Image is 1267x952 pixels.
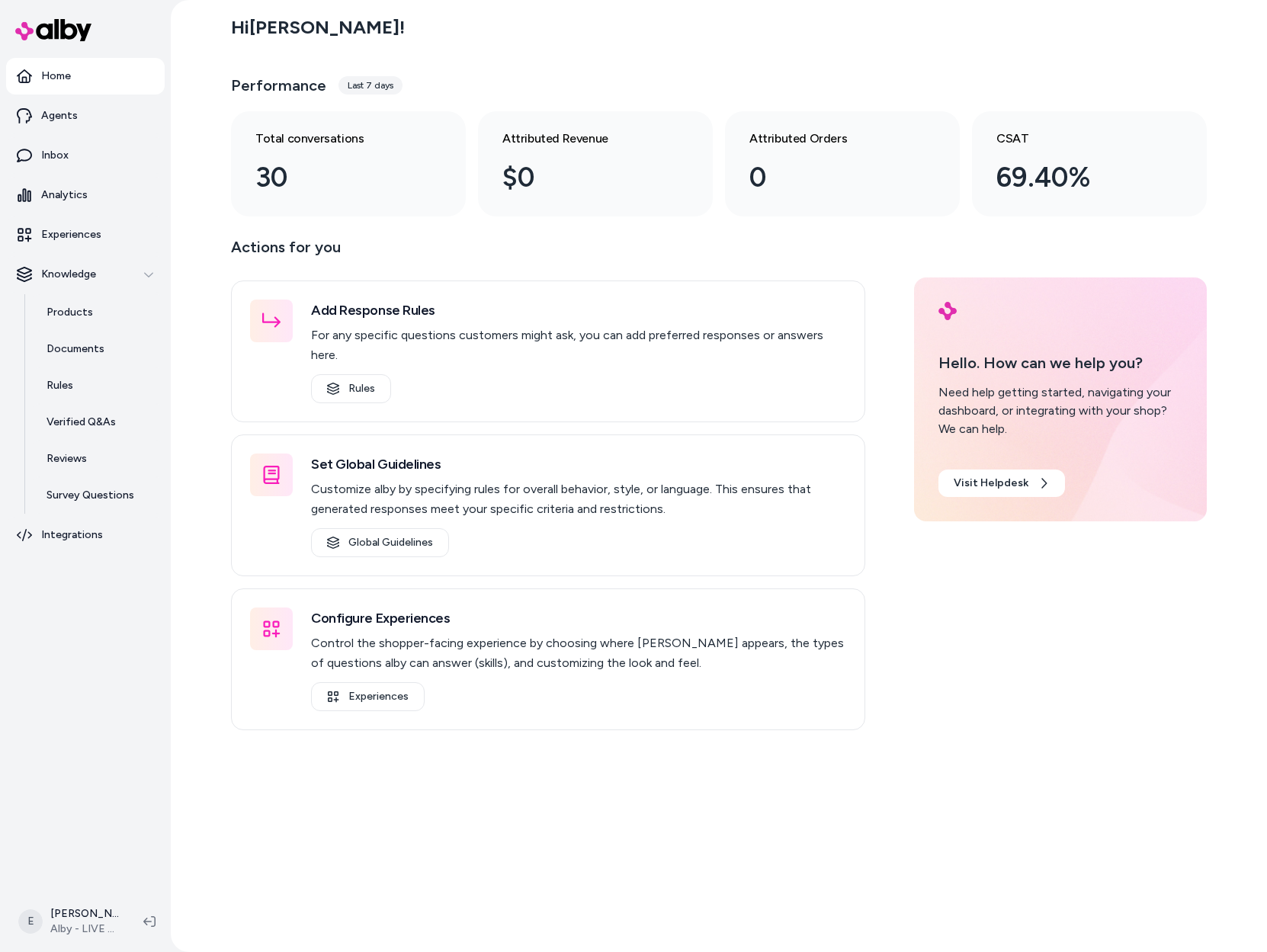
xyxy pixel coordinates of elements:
[478,111,713,216] a: Attributed Revenue $0
[972,111,1207,216] a: CSAT 69.40%
[41,188,88,203] p: Analytics
[50,922,119,937] span: Alby - LIVE on [DOMAIN_NAME]
[41,148,69,163] p: Inbox
[231,16,405,39] h2: Hi [PERSON_NAME] !
[6,58,165,95] a: Home
[338,76,403,95] div: Last 7 days
[938,351,1182,374] p: Hello. How can we help you?
[749,130,911,148] h3: Attributed Orders
[311,325,846,365] p: For any specific questions customers might ask, you can add preferred responses or answers here.
[41,69,71,84] p: Home
[6,517,165,553] a: Integrations
[231,235,865,271] p: Actions for you
[31,331,165,367] a: Documents
[255,157,417,198] div: 30
[311,479,846,519] p: Customize alby by specifying rules for overall behavior, style, or language. This ensures that ge...
[47,415,116,430] p: Verified Q&As
[311,528,449,557] a: Global Guidelines
[938,470,1065,497] a: Visit Helpdesk
[996,130,1158,148] h3: CSAT
[31,367,165,404] a: Rules
[311,633,846,673] p: Control the shopper-facing experience by choosing where [PERSON_NAME] appears, the types of quest...
[311,454,846,475] h3: Set Global Guidelines
[6,216,165,253] a: Experiences
[41,267,96,282] p: Knowledge
[6,256,165,293] button: Knowledge
[31,404,165,441] a: Verified Q&As
[311,374,391,403] a: Rules
[47,305,93,320] p: Products
[9,897,131,946] button: E[PERSON_NAME]Alby - LIVE on [DOMAIN_NAME]
[311,300,846,321] h3: Add Response Rules
[47,341,104,357] p: Documents
[41,227,101,242] p: Experiences
[255,130,417,148] h3: Total conversations
[41,108,78,123] p: Agents
[938,302,957,320] img: alby Logo
[31,477,165,514] a: Survey Questions
[231,111,466,216] a: Total conversations 30
[311,607,846,629] h3: Configure Experiences
[6,137,165,174] a: Inbox
[502,130,664,148] h3: Attributed Revenue
[311,682,425,711] a: Experiences
[749,157,911,198] div: 0
[6,98,165,134] a: Agents
[31,441,165,477] a: Reviews
[18,909,43,934] span: E
[231,75,326,96] h3: Performance
[47,378,73,393] p: Rules
[15,19,91,41] img: alby Logo
[996,157,1158,198] div: 69.40%
[47,451,87,466] p: Reviews
[41,527,103,543] p: Integrations
[6,177,165,213] a: Analytics
[725,111,960,216] a: Attributed Orders 0
[502,157,664,198] div: $0
[47,488,134,503] p: Survey Questions
[31,294,165,331] a: Products
[50,906,119,922] p: [PERSON_NAME]
[938,383,1182,438] div: Need help getting started, navigating your dashboard, or integrating with your shop? We can help.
